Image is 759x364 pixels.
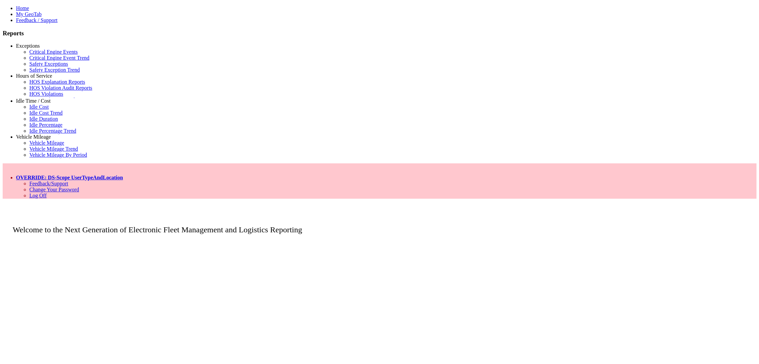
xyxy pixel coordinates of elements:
a: HOS Explanation Reports [29,79,85,85]
a: Feedback / Support [16,17,57,23]
a: Feedback/Support [29,181,68,186]
a: Critical Engine Events [29,49,78,55]
a: Critical Engine Event Trend [29,55,89,61]
a: Change Your Password [29,187,79,192]
a: Idle Cost [29,104,49,110]
a: Home [16,5,29,11]
a: HOS Violation Audit Reports [29,85,92,91]
a: HOS Violations [29,91,63,97]
a: My GeoTab [16,11,42,17]
a: Vehicle Mileage By Period [29,152,87,158]
a: Vehicle Mileage [29,140,64,146]
a: OVERRIDE: DS-Scope UserTypeAndLocation [16,175,123,180]
a: Exceptions [16,43,40,49]
a: HOS Violation Trend [29,97,75,103]
a: Safety Exceptions [29,61,68,67]
a: Idle Time / Cost [16,98,51,104]
a: Idle Percentage [29,122,62,128]
a: Log Off [29,193,47,198]
p: Welcome to the Next Generation of Electronic Fleet Management and Logistics Reporting [3,215,756,234]
a: Hours of Service [16,73,52,79]
a: Vehicle Mileage [16,134,51,140]
a: Idle Cost Trend [29,110,63,116]
h3: Reports [3,30,756,37]
a: Vehicle Mileage Trend [29,146,78,152]
a: Idle Percentage Trend [29,128,76,134]
a: Idle Duration [29,116,58,122]
a: Safety Exception Trend [29,67,80,73]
